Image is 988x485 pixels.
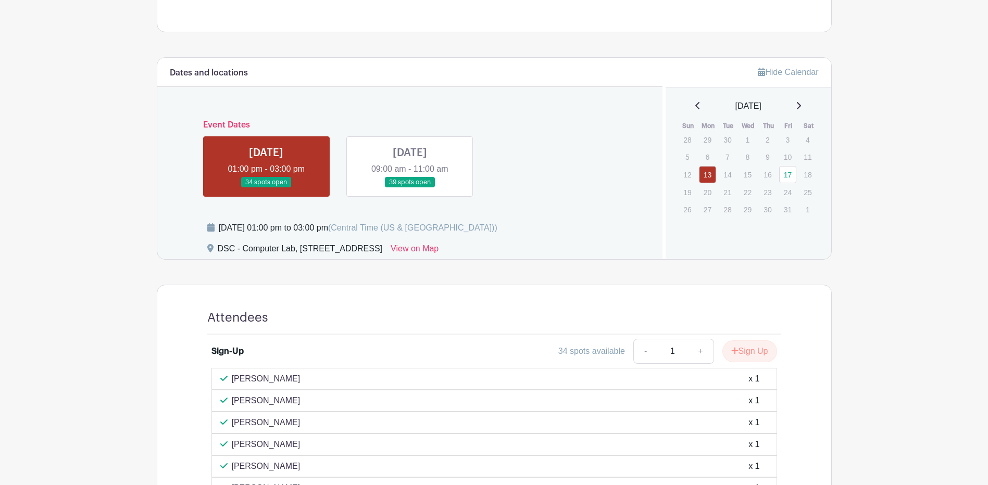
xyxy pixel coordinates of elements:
p: 23 [759,184,776,200]
a: 17 [779,166,796,183]
p: 12 [679,167,696,183]
p: [PERSON_NAME] [232,438,301,451]
a: + [687,339,714,364]
p: 15 [739,167,756,183]
p: 31 [779,201,796,218]
p: 2 [759,132,776,148]
h6: Event Dates [195,120,626,130]
p: [PERSON_NAME] [232,373,301,385]
h6: Dates and locations [170,68,248,78]
th: Thu [758,121,779,131]
p: 28 [679,132,696,148]
p: 20 [699,184,716,200]
h4: Attendees [207,310,268,325]
p: 29 [739,201,756,218]
p: 11 [799,149,816,165]
th: Tue [718,121,739,131]
p: 5 [679,149,696,165]
p: 7 [719,149,736,165]
span: [DATE] [735,100,761,112]
div: x 1 [748,394,759,407]
div: Sign-Up [211,345,244,358]
div: x 1 [748,416,759,429]
div: x 1 [748,438,759,451]
div: 34 spots available [558,345,625,358]
p: 10 [779,149,796,165]
th: Sat [798,121,819,131]
p: [PERSON_NAME] [232,460,301,473]
a: - [633,339,657,364]
p: 8 [739,149,756,165]
p: 4 [799,132,816,148]
div: x 1 [748,460,759,473]
a: Hide Calendar [758,68,818,76]
p: [PERSON_NAME] [232,416,301,429]
p: 26 [679,201,696,218]
div: x 1 [748,373,759,385]
p: 18 [799,167,816,183]
p: 1 [799,201,816,218]
p: 24 [779,184,796,200]
p: 19 [679,184,696,200]
p: 1 [739,132,756,148]
p: 29 [699,132,716,148]
div: [DATE] 01:00 pm to 03:00 pm [219,222,497,234]
p: 28 [719,201,736,218]
p: 25 [799,184,816,200]
th: Sun [678,121,698,131]
span: (Central Time (US & [GEOGRAPHIC_DATA])) [328,223,497,232]
p: 14 [719,167,736,183]
th: Wed [739,121,759,131]
th: Mon [698,121,719,131]
p: 22 [739,184,756,200]
p: 3 [779,132,796,148]
p: 16 [759,167,776,183]
p: 27 [699,201,716,218]
p: [PERSON_NAME] [232,394,301,407]
a: 13 [699,166,716,183]
th: Fri [779,121,799,131]
p: 30 [759,201,776,218]
p: 9 [759,149,776,165]
div: DSC - Computer Lab, [STREET_ADDRESS] [218,242,383,259]
p: 6 [699,149,716,165]
button: Sign Up [722,340,777,362]
p: 21 [719,184,736,200]
p: 30 [719,132,736,148]
a: View on Map [391,242,439,259]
